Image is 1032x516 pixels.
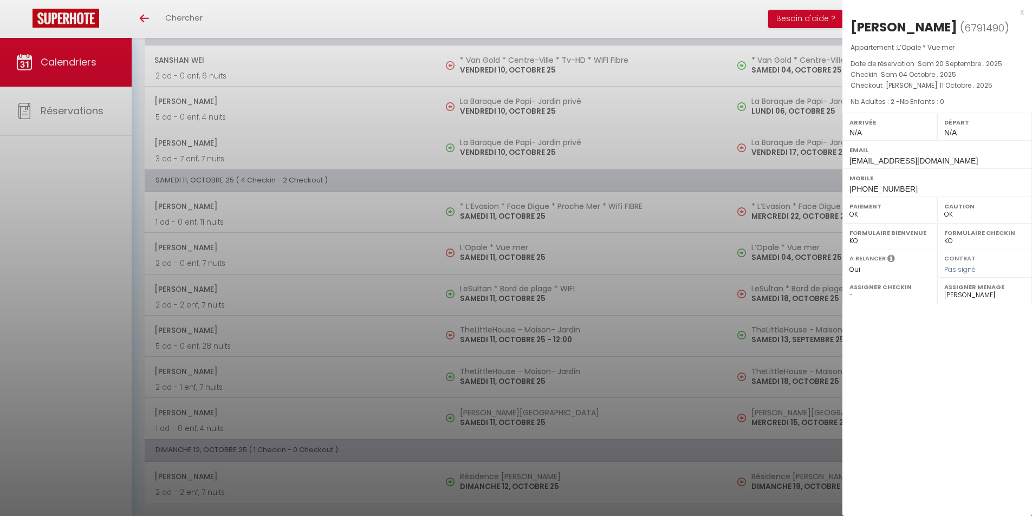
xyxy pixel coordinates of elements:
p: Checkout : [851,80,1024,91]
span: [PHONE_NUMBER] [849,185,918,193]
label: Formulaire Checkin [944,227,1025,238]
span: Nb Adultes : 2 - [851,97,944,106]
p: Checkin : [851,69,1024,80]
p: Date de réservation : [851,58,1024,69]
span: [PERSON_NAME] 11 Octobre . 2025 [886,81,992,90]
span: N/A [944,128,957,137]
label: Arrivée [849,117,930,128]
span: L’Opale * Vue mer [897,43,955,52]
span: 6791490 [964,21,1004,35]
label: Assigner Checkin [849,282,930,292]
i: Sélectionner OUI si vous souhaiter envoyer les séquences de messages post-checkout [887,254,895,266]
p: Appartement : [851,42,1024,53]
label: Mobile [849,173,1025,184]
span: Nb Enfants : 0 [900,97,944,106]
label: Départ [944,117,1025,128]
label: Formulaire Bienvenue [849,227,930,238]
div: x [842,5,1024,18]
label: Assigner Menage [944,282,1025,292]
span: [EMAIL_ADDRESS][DOMAIN_NAME] [849,156,978,165]
span: Sam 04 Octobre . 2025 [881,70,956,79]
span: ( ) [960,20,1009,35]
span: Pas signé [944,265,976,274]
label: Email [849,145,1025,155]
span: N/A [849,128,862,137]
label: Paiement [849,201,930,212]
span: Sam 20 Septembre . 2025 [918,59,1002,68]
label: Caution [944,201,1025,212]
label: Contrat [944,254,976,261]
div: [PERSON_NAME] [851,18,957,36]
label: A relancer [849,254,886,263]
